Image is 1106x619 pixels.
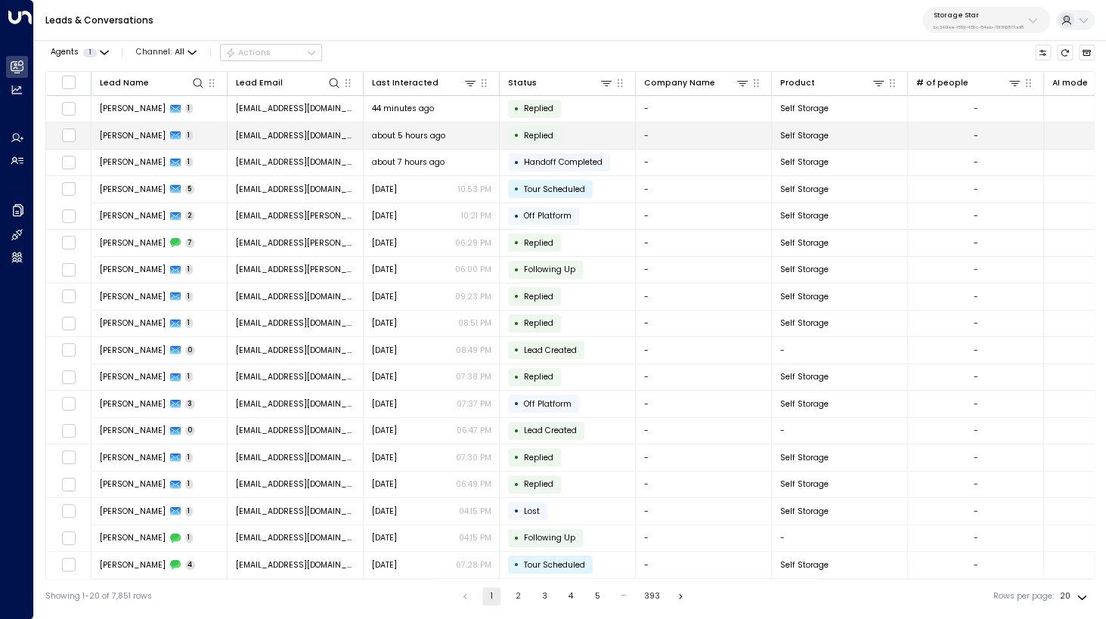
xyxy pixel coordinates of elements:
[461,210,491,221] p: 10:21 PM
[636,150,772,176] td: -
[636,525,772,552] td: -
[61,128,76,143] span: Toggle select row
[61,209,76,223] span: Toggle select row
[185,345,196,355] span: 0
[100,559,166,571] span: Pam Thomas
[100,425,166,436] span: Alma Castillo
[535,587,553,605] button: Go to page 3
[61,289,76,304] span: Toggle select row
[509,587,527,605] button: Go to page 2
[934,24,1024,30] p: bc340fee-f559-48fc-84eb-70f3f6817ad8
[1057,45,1073,61] span: Refresh
[974,506,978,517] div: -
[100,130,166,141] span: Josh Eldridge
[456,478,491,490] p: 06:49 PM
[185,131,194,141] span: 1
[220,44,322,62] button: Actions
[772,418,908,444] td: -
[236,76,283,90] div: Lead Email
[455,264,491,275] p: 06:00 PM
[372,345,397,356] span: Yesterday
[524,371,553,382] span: Replied
[524,452,553,463] span: Replied
[185,560,196,570] span: 4
[974,317,978,329] div: -
[100,452,166,463] span: Amanda Funk
[185,506,194,516] span: 1
[132,45,201,60] span: Channel:
[372,478,397,490] span: Yesterday
[514,179,519,199] div: •
[1060,587,1090,605] div: 20
[780,559,829,571] span: Self Storage
[974,452,978,463] div: -
[514,340,519,360] div: •
[524,237,553,249] span: Replied
[780,210,829,221] span: Self Storage
[236,371,355,382] span: federicom45@gmail.com
[455,587,690,605] nav: pagination navigation
[61,558,76,572] span: Toggle select row
[514,367,519,387] div: •
[372,210,397,221] span: Yesterday
[372,371,397,382] span: Yesterday
[185,372,194,382] span: 1
[780,291,829,302] span: Self Storage
[524,210,572,221] span: Off Platform
[372,103,434,114] span: 44 minutes ago
[524,184,585,195] span: Tour Scheduled
[524,291,553,302] span: Replied
[780,130,829,141] span: Self Storage
[508,76,614,90] div: Status
[45,14,153,26] a: Leads & Conversations
[588,587,606,605] button: Go to page 5
[636,498,772,525] td: -
[185,426,196,435] span: 0
[372,264,397,275] span: Yesterday
[100,532,166,543] span: Amanda Funk
[780,317,829,329] span: Self Storage
[100,76,206,90] div: Lead Name
[61,236,76,250] span: Toggle select row
[636,257,772,283] td: -
[780,506,829,517] span: Self Storage
[636,283,772,310] td: -
[916,76,1022,90] div: # of people
[636,444,772,471] td: -
[459,506,491,517] p: 04:15 PM
[524,532,575,543] span: Following Up
[132,45,201,60] button: Channel:All
[456,371,491,382] p: 07:38 PM
[236,345,355,356] span: Bianca.p.hernandez95@gmail.com
[514,447,519,467] div: •
[974,425,978,436] div: -
[456,452,491,463] p: 07:30 PM
[482,587,500,605] button: page 1
[100,184,166,195] span: Francisco Perez
[61,316,76,330] span: Toggle select row
[780,76,815,90] div: Product
[508,76,537,90] div: Status
[100,478,166,490] span: Amanda Funk
[61,75,76,89] span: Toggle select all
[236,478,355,490] span: funkster719@gmail.com
[236,532,355,543] span: funkster719@gmail.com
[514,233,519,252] div: •
[456,345,491,356] p: 08:49 PM
[514,528,519,548] div: •
[236,264,355,275] span: Finances.bigelow@gmail.com
[372,130,445,141] span: about 5 hours ago
[514,206,519,226] div: •
[83,48,97,57] span: 1
[514,421,519,441] div: •
[236,76,342,90] div: Lead Email
[974,237,978,249] div: -
[514,260,519,280] div: •
[514,314,519,333] div: •
[974,559,978,571] div: -
[922,7,1050,33] button: Storage Starbc340fee-f559-48fc-84eb-70f3f6817ad8
[100,398,166,410] span: Alma Castillo
[185,265,194,274] span: 1
[644,76,750,90] div: Company Name
[459,532,491,543] p: 04:15 PM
